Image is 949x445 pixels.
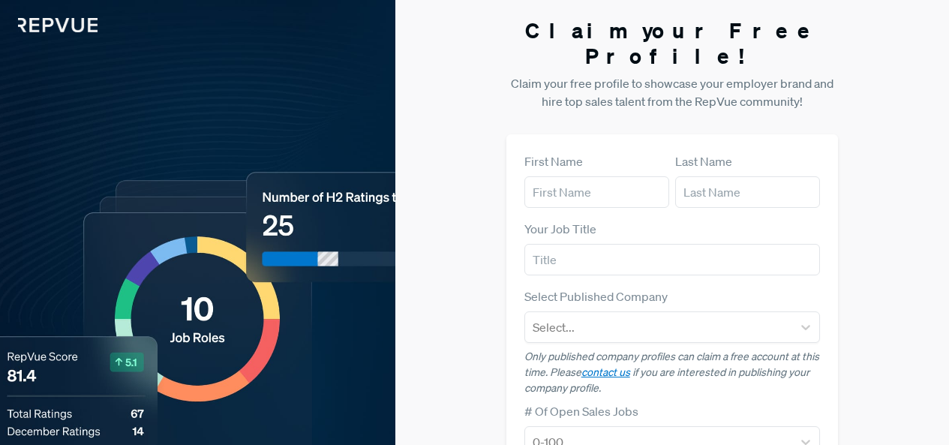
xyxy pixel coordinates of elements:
label: Select Published Company [524,287,668,305]
h3: Claim your Free Profile! [506,18,839,68]
label: Last Name [675,152,732,170]
p: Only published company profiles can claim a free account at this time. Please if you are interest... [524,349,821,396]
input: Last Name [675,176,820,208]
label: First Name [524,152,583,170]
label: # Of Open Sales Jobs [524,402,638,420]
a: contact us [581,365,630,379]
input: Title [524,244,821,275]
p: Claim your free profile to showcase your employer brand and hire top sales talent from the RepVue... [506,74,839,110]
label: Your Job Title [524,220,596,238]
input: First Name [524,176,669,208]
